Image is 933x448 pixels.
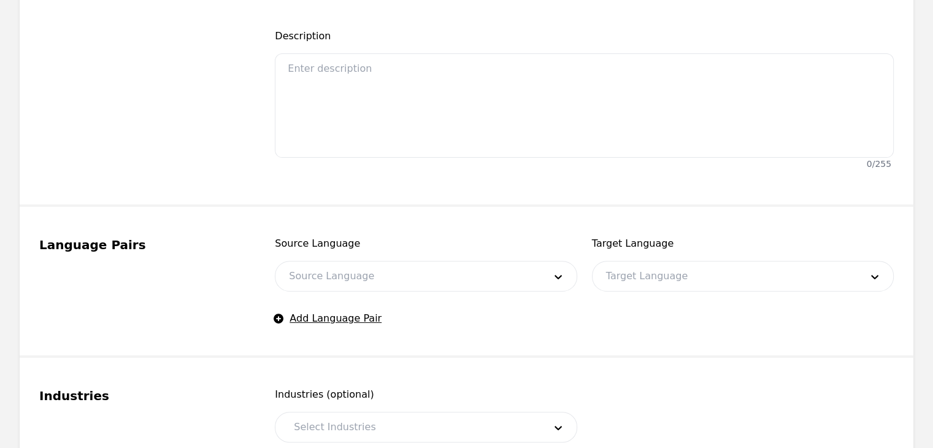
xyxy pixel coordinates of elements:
[592,236,894,251] span: Target Language
[275,387,577,402] span: Industries (optional)
[867,158,891,170] div: 0 / 255
[39,387,245,404] legend: Industries
[275,311,382,326] button: Add Language Pair
[39,236,245,253] legend: Language Pairs
[275,236,577,251] span: Source Language
[275,29,894,44] span: Description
